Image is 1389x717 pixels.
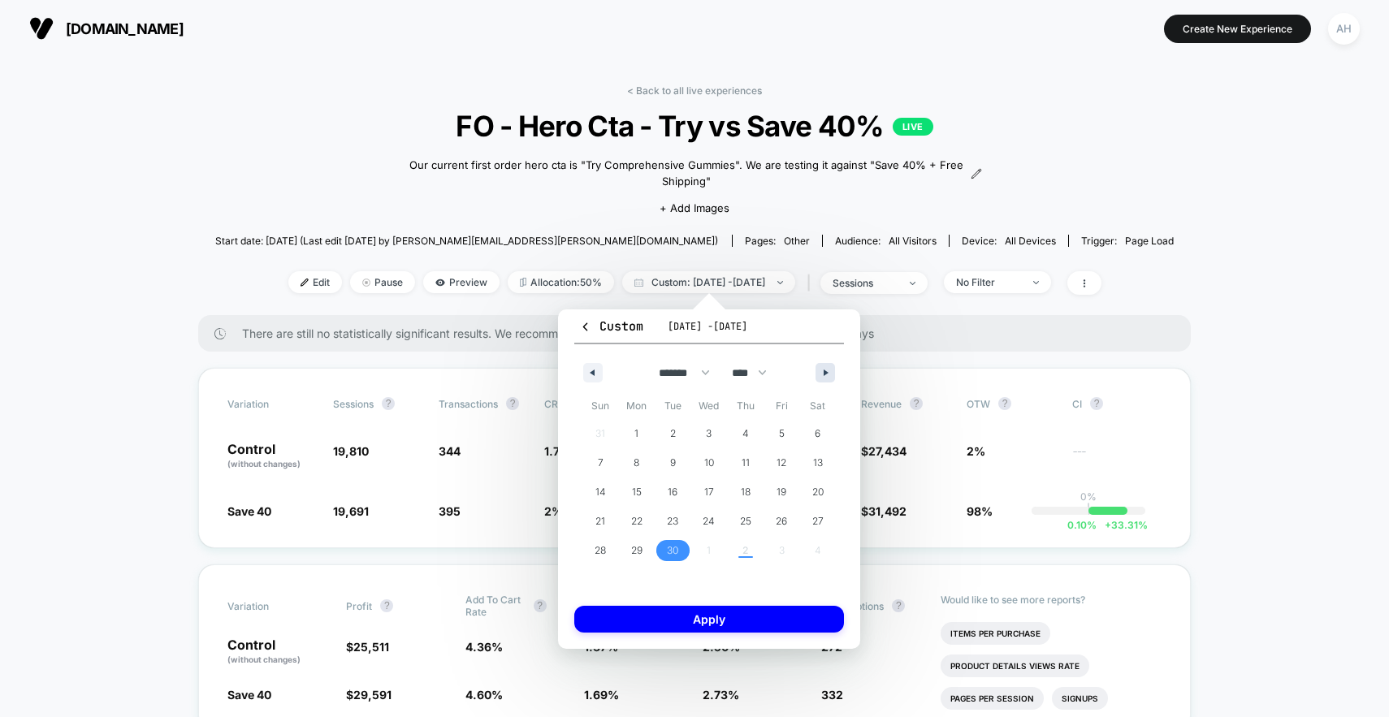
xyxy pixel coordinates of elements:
span: Device: [949,235,1068,247]
span: 27,434 [868,444,907,458]
div: Pages: [745,235,810,247]
li: Pages Per Session [941,687,1044,710]
span: + Add Images [660,201,729,214]
button: 21 [582,507,619,536]
li: Items Per Purchase [941,622,1050,645]
span: (without changes) [227,654,301,664]
button: 2 [655,419,691,448]
span: Pause [350,271,415,293]
button: 4 [727,419,764,448]
span: 25 [740,507,751,536]
span: 14 [595,477,606,507]
span: 31,492 [868,504,907,518]
a: < Back to all live experiences [627,84,762,97]
button: ? [910,397,923,410]
span: 12 [777,448,786,477]
button: 12 [764,448,800,477]
span: OTW [967,397,1056,410]
button: 20 [799,477,836,507]
span: 0.10 % [1067,519,1097,531]
button: ? [1090,397,1103,410]
span: Revenue [861,398,902,410]
span: 27 [812,507,824,536]
button: AH [1323,12,1365,45]
span: 11 [742,448,750,477]
li: Signups [1052,687,1108,710]
button: ? [382,397,395,410]
span: There are still no statistically significant results. We recommend waiting a few more days . Time... [242,326,1158,340]
p: 0% [1080,490,1097,503]
span: 1.69 % [584,688,619,702]
span: --- [1072,447,1162,470]
button: ? [892,599,905,612]
button: 17 [691,477,728,507]
p: | [1087,503,1090,515]
button: ? [998,397,1011,410]
span: 21 [595,507,605,536]
button: 19 [764,477,800,507]
span: 25,511 [353,640,389,654]
span: Our current first order hero cta is "Try Comprehensive Gummies". We are testing it against "Save ... [407,158,967,189]
span: 19 [777,477,786,507]
button: 9 [655,448,691,477]
button: [DOMAIN_NAME] [24,15,188,41]
button: 30 [655,536,691,565]
span: 344 [439,444,461,458]
span: Custom: [DATE] - [DATE] [622,271,795,293]
span: Custom [579,318,643,335]
span: 26 [776,507,787,536]
span: 23 [667,507,678,536]
span: [DOMAIN_NAME] [66,20,184,37]
span: 7 [598,448,604,477]
span: Sat [799,393,836,419]
span: 332 [821,688,843,702]
span: Start date: [DATE] (Last edit [DATE] by [PERSON_NAME][EMAIL_ADDRESS][PERSON_NAME][DOMAIN_NAME]) [215,235,718,247]
span: All Visitors [889,235,937,247]
button: 8 [619,448,656,477]
img: end [1033,281,1039,284]
button: 1 [619,419,656,448]
span: 9 [670,448,676,477]
span: 29 [631,536,643,565]
span: all devices [1005,235,1056,247]
span: Thu [727,393,764,419]
button: 7 [582,448,619,477]
img: end [910,282,915,285]
button: Custom[DATE] -[DATE] [574,317,844,344]
button: 26 [764,507,800,536]
span: Variation [227,397,317,410]
button: 10 [691,448,728,477]
button: 13 [799,448,836,477]
button: 6 [799,419,836,448]
button: Apply [574,606,844,633]
span: 4 [742,419,749,448]
span: Add To Cart Rate [465,594,526,618]
span: $ [346,688,392,702]
div: AH [1328,13,1360,45]
p: Would like to see more reports? [941,594,1162,606]
span: Mon [619,393,656,419]
span: Tue [655,393,691,419]
li: Product Details Views Rate [941,654,1089,677]
span: 33.31 % [1097,519,1148,531]
span: Sun [582,393,619,419]
button: 22 [619,507,656,536]
span: 17 [704,477,714,507]
span: 24 [703,507,715,536]
span: 395 [439,504,461,518]
span: [DATE] - [DATE] [668,320,747,333]
span: 1 [634,419,638,448]
span: $ [861,444,907,458]
span: 98% [967,504,993,518]
span: 3 [706,419,712,448]
span: Transactions [439,398,498,410]
p: Control [227,638,330,666]
p: LIVE [893,118,933,136]
button: ? [380,599,393,612]
button: 23 [655,507,691,536]
span: 15 [632,477,642,507]
button: 16 [655,477,691,507]
button: 18 [727,477,764,507]
img: Visually logo [29,16,54,41]
img: edit [301,279,309,287]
